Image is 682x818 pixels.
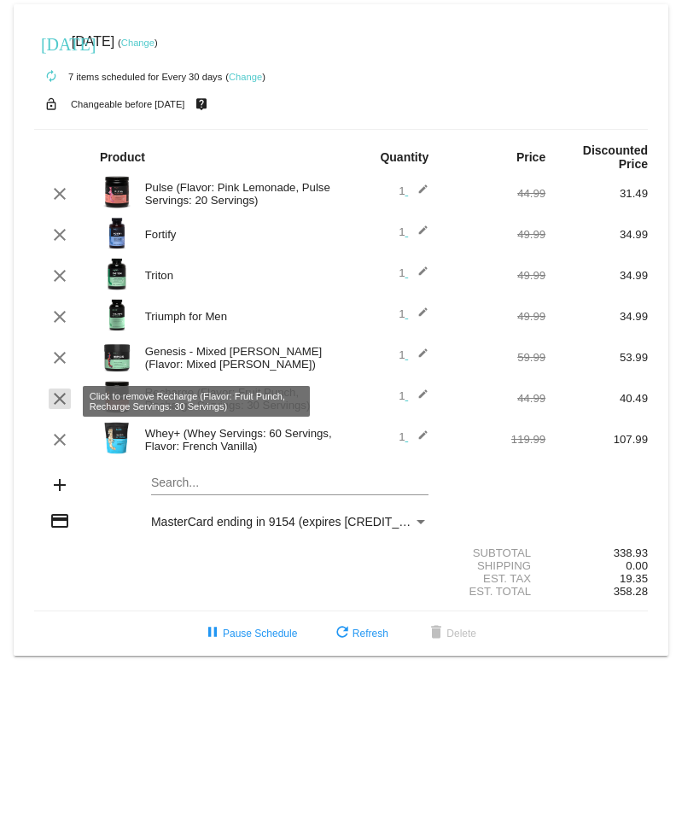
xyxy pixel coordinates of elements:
mat-icon: edit [408,184,428,204]
img: Image-1-Carousel-Recharge30S-Fruit-Punch-Transp.png [100,380,134,414]
span: 1 [399,184,428,197]
span: 358.28 [614,585,648,598]
button: Refresh [318,618,402,649]
mat-icon: edit [408,348,428,368]
a: Change [121,38,154,48]
small: ( ) [225,72,265,82]
button: Pause Schedule [189,618,311,649]
div: 49.99 [443,310,545,323]
mat-icon: edit [408,389,428,409]
span: 1 [399,266,428,279]
mat-icon: edit [408,266,428,286]
span: 1 [399,307,428,320]
img: Image-1-Triumph_carousel-front-transp.png [100,298,134,332]
mat-icon: clear [50,389,70,409]
div: Est. Total [443,585,545,598]
mat-icon: clear [50,348,70,368]
img: Image-1-Carousel-Triton-Transp.png [100,257,134,291]
mat-icon: [DATE] [41,32,61,53]
div: 31.49 [545,187,648,200]
div: Est. Tax [443,572,545,585]
span: Pause Schedule [202,628,297,640]
div: Subtotal [443,546,545,559]
span: 1 [399,430,428,443]
span: MasterCard ending in 9154 (expires [CREDIT_CARD_DATA]) [151,515,477,529]
div: 49.99 [443,228,545,241]
div: Triumph for Men [137,310,341,323]
div: 59.99 [443,351,545,364]
small: ( ) [118,38,158,48]
mat-icon: clear [50,429,70,450]
div: 49.99 [443,269,545,282]
strong: Discounted Price [583,143,648,171]
div: 44.99 [443,392,545,405]
mat-select: Payment Method [151,515,428,529]
div: Genesis - Mixed [PERSON_NAME] (Flavor: Mixed [PERSON_NAME]) [137,345,341,371]
div: 34.99 [545,310,648,323]
mat-icon: delete [426,623,446,644]
div: Whey+ (Whey Servings: 60 Servings, Flavor: French Vanilla) [137,427,341,453]
mat-icon: add [50,475,70,495]
img: Image-1-Carousel-Pulse-20S-Pink-Lemonade-Transp.png [100,175,134,209]
mat-icon: edit [408,429,428,450]
mat-icon: pause [202,623,223,644]
div: Triton [137,269,341,282]
mat-icon: clear [50,307,70,327]
div: 34.99 [545,228,648,241]
mat-icon: edit [408,225,428,245]
mat-icon: clear [50,266,70,286]
mat-icon: refresh [332,623,353,644]
strong: Product [100,150,145,164]
a: Change [229,72,262,82]
span: 0.00 [626,559,648,572]
span: Delete [426,628,476,640]
div: 338.93 [545,546,648,559]
div: Shipping [443,559,545,572]
mat-icon: autorenew [41,67,61,87]
img: Image-1-Genesis-MB-2.0-2025-new-bottle-1000x1000-1.png [100,339,134,373]
img: Image-1-Carousel-Whey-5lb-Vanilla-no-badge-Transp.png [100,421,134,455]
div: 34.99 [545,269,648,282]
strong: Price [516,150,545,164]
div: 53.99 [545,351,648,364]
mat-icon: clear [50,184,70,204]
span: 19.35 [620,572,648,585]
strong: Quantity [380,150,428,164]
div: 107.99 [545,433,648,446]
div: 44.99 [443,187,545,200]
small: 7 items scheduled for Every 30 days [34,72,222,82]
div: Recharge (Flavor: Fruit Punch, Recharge Servings: 30 Servings) [137,386,341,412]
span: 1 [399,389,428,402]
img: Image-1-Carousel-Fortify-Transp.png [100,216,134,250]
div: Pulse (Flavor: Pink Lemonade, Pulse Servings: 20 Servings) [137,181,341,207]
mat-icon: live_help [191,93,212,115]
span: 1 [399,225,428,238]
small: Changeable before [DATE] [71,99,185,109]
mat-icon: edit [408,307,428,327]
mat-icon: credit_card [50,511,70,531]
div: 40.49 [545,392,648,405]
span: 1 [399,348,428,361]
span: Refresh [332,628,388,640]
mat-icon: clear [50,225,70,245]
div: 119.99 [443,433,545,446]
mat-icon: lock_open [41,93,61,115]
div: Fortify [137,228,341,241]
input: Search... [151,476,428,490]
button: Delete [412,618,490,649]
